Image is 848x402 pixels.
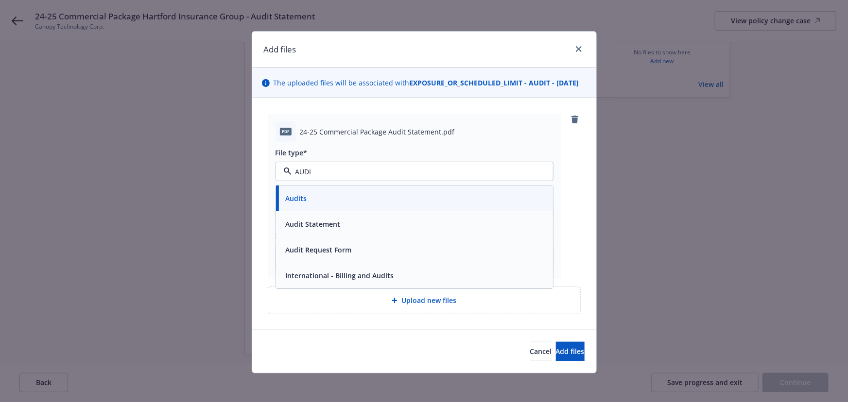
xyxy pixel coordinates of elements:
span: Upload new files [401,295,456,305]
h1: Add files [264,43,296,56]
a: remove [569,114,581,125]
button: Audit Statement [286,219,341,230]
button: Audits [286,194,307,204]
button: Add files [556,342,585,361]
button: Cancel [530,342,552,361]
span: File type* [276,148,308,157]
button: International - Billing and Audits [286,271,394,281]
span: 24-25 Commercial Package Audit Statement.pdf [300,127,455,137]
span: The uploaded files will be associated with [274,78,579,88]
span: Add files [556,347,585,356]
strong: EXPOSURE_OR_SCHEDULED_LIMIT - AUDIT - [DATE] [410,78,579,87]
a: close [573,43,585,55]
div: Upload new files [268,286,581,314]
input: Filter by keyword [292,167,534,177]
button: Audit Request Form [286,245,352,255]
span: Cancel [530,347,552,356]
span: pdf [280,128,292,135]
